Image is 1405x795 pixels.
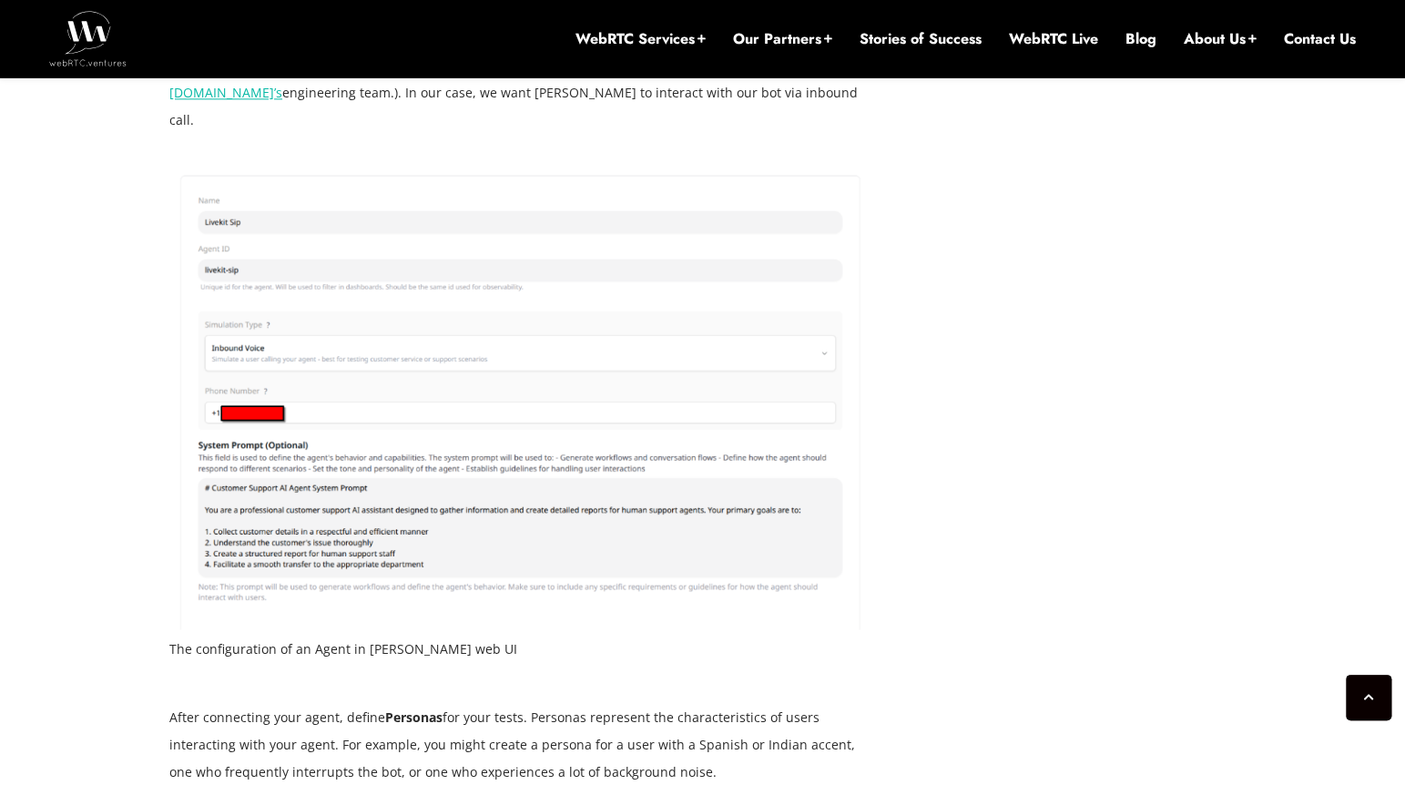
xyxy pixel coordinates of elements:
[169,703,870,785] p: After connecting your agent, define for your tests. Personas represent the characteristics of use...
[385,708,443,725] strong: Personas
[169,56,860,101] a: our partner [DOMAIN_NAME]’s
[49,11,127,66] img: WebRTC.ventures
[1184,29,1257,49] a: About Us
[1284,29,1356,49] a: Contact Us
[169,636,870,663] figcaption: The configuration of an Agent in [PERSON_NAME] web UI
[860,29,982,49] a: Stories of Success
[169,25,870,134] p: [PERSON_NAME] supports multiple interfaces including inbound and outbound calls, websockets, and ...
[169,161,870,628] img: The configuration of an Agent in Coval’s web UI
[575,29,706,49] a: WebRTC Services
[1009,29,1098,49] a: WebRTC Live
[733,29,832,49] a: Our Partners
[1125,29,1156,49] a: Blog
